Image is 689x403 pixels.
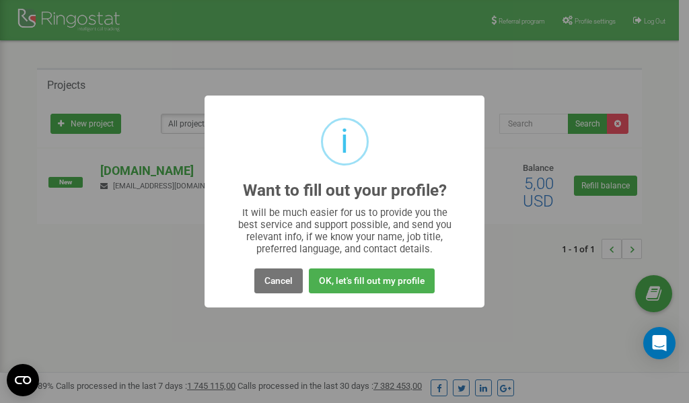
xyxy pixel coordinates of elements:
div: It will be much easier for us to provide you the best service and support possible, and send you ... [231,207,458,255]
button: Cancel [254,268,303,293]
div: Open Intercom Messenger [643,327,676,359]
div: i [340,120,349,163]
button: OK, let's fill out my profile [309,268,435,293]
h2: Want to fill out your profile? [243,182,447,200]
button: Open CMP widget [7,364,39,396]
